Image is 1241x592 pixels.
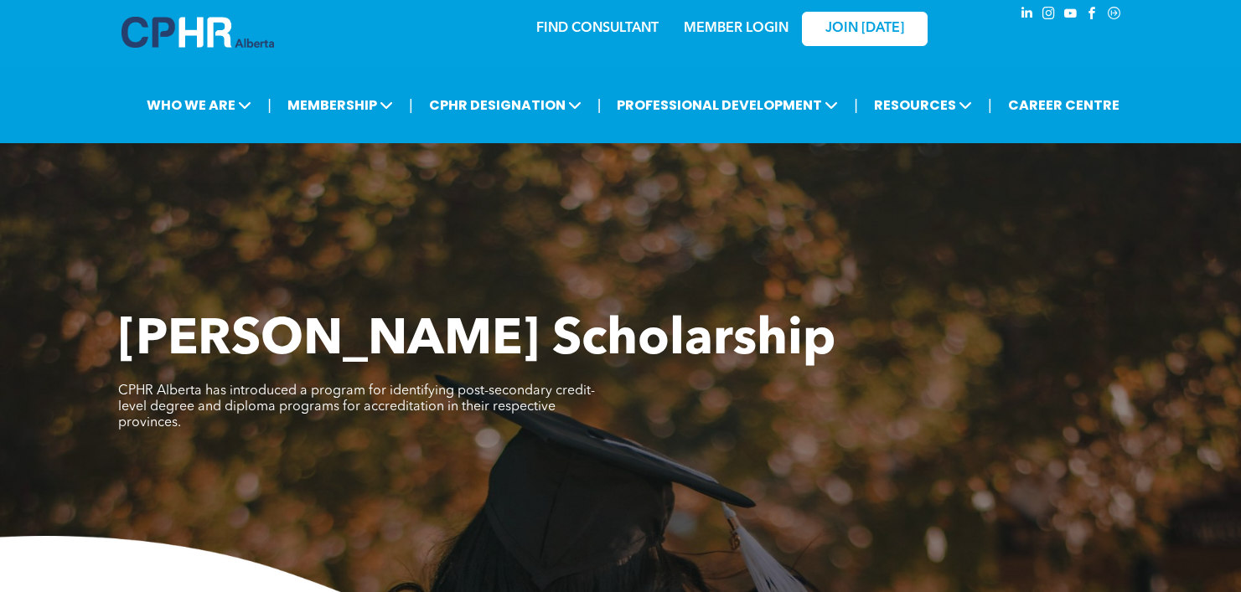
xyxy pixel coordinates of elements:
span: [PERSON_NAME] Scholarship [118,316,835,366]
a: Social network [1105,4,1124,27]
a: youtube [1062,4,1080,27]
a: FIND CONSULTANT [536,22,659,35]
a: linkedin [1018,4,1037,27]
li: | [854,88,858,122]
a: CAREER CENTRE [1003,90,1125,121]
li: | [597,88,602,122]
span: RESOURCES [869,90,977,121]
li: | [409,88,413,122]
a: instagram [1040,4,1058,27]
li: | [988,88,992,122]
a: facebook [1083,4,1102,27]
span: PROFESSIONAL DEVELOPMENT [612,90,843,121]
li: | [267,88,271,122]
span: WHO WE ARE [142,90,256,121]
span: MEMBERSHIP [282,90,398,121]
span: CPHR Alberta has introduced a program for identifying post-secondary credit-level degree and dipl... [118,384,595,430]
img: A blue and white logo for cp alberta [122,17,274,48]
span: CPHR DESIGNATION [424,90,587,121]
a: MEMBER LOGIN [684,22,789,35]
span: JOIN [DATE] [825,21,904,37]
a: JOIN [DATE] [802,12,928,46]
